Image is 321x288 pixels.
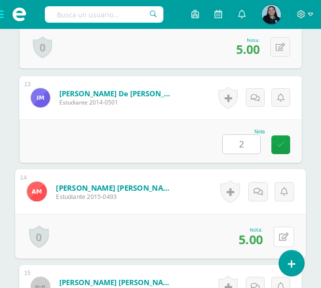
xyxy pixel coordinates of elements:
a: 0 [29,225,49,248]
a: 0 [33,36,52,58]
input: 0-5.0 [223,135,260,154]
div: Nota: [236,37,260,43]
span: 5.00 [239,230,263,247]
img: 31387c79acdc688f27fe318e8a290bbb.png [27,182,47,201]
span: 5.00 [236,41,260,57]
span: Estudiante 2014-0501 [59,98,175,106]
a: [PERSON_NAME] [PERSON_NAME] [56,183,175,193]
span: Estudiante 2015-0493 [56,192,175,201]
a: [PERSON_NAME] [PERSON_NAME] [59,277,175,287]
div: Nota [222,129,265,134]
img: 8c46c7f4271155abb79e2bc50b6ca956.png [262,5,281,24]
div: Nota: [239,226,263,233]
a: [PERSON_NAME] De [PERSON_NAME] [59,89,175,98]
img: a26afcb07d9c6ceda8482e0c391b9013.png [31,88,50,107]
input: Busca un usuario... [45,6,163,23]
